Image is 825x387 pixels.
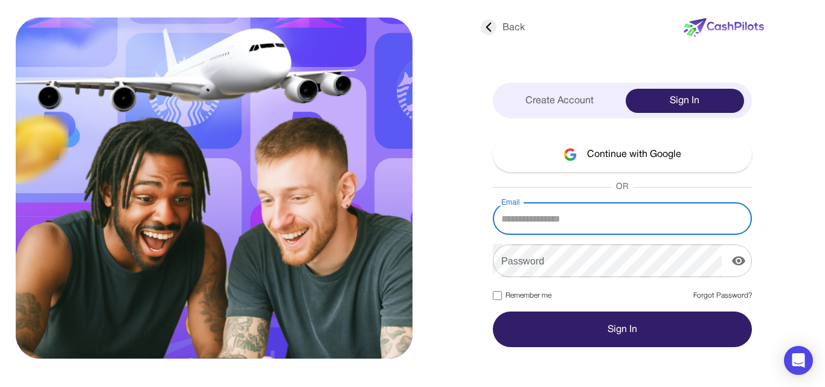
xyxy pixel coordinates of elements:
[693,290,752,301] a: Forgot Password?
[16,18,412,359] img: sing-in.svg
[501,89,619,113] div: Create Account
[626,89,744,113] div: Sign In
[493,312,752,347] button: Sign In
[727,249,751,273] button: display the password
[563,148,577,161] img: google-logo.svg
[611,181,634,193] span: OR
[684,18,764,37] img: new-logo.svg
[493,136,752,172] button: Continue with Google
[493,290,551,301] label: Remember me
[493,291,502,300] input: Remember me
[501,197,520,207] label: Email
[784,346,813,375] div: Open Intercom Messenger
[481,21,525,35] div: Back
